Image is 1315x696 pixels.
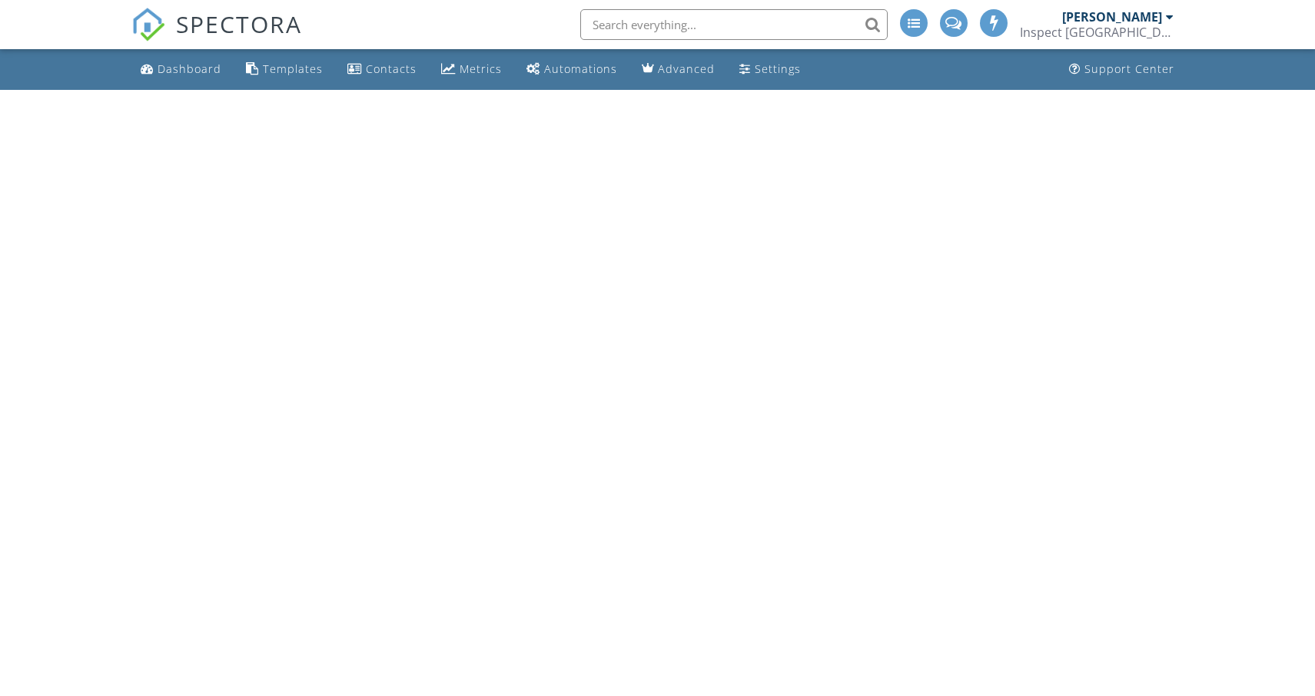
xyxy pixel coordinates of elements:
[1062,9,1162,25] div: [PERSON_NAME]
[435,55,508,84] a: Metrics
[520,55,623,84] a: Automations (Advanced)
[1084,61,1174,76] div: Support Center
[158,61,221,76] div: Dashboard
[658,61,715,76] div: Advanced
[580,9,888,40] input: Search everything...
[263,61,323,76] div: Templates
[755,61,801,76] div: Settings
[366,61,417,76] div: Contacts
[341,55,423,84] a: Contacts
[1020,25,1174,40] div: Inspect Canada
[176,8,302,40] span: SPECTORA
[1063,55,1181,84] a: Support Center
[636,55,721,84] a: Advanced
[134,55,227,84] a: Dashboard
[733,55,807,84] a: Settings
[544,61,617,76] div: Automations
[240,55,329,84] a: Templates
[131,21,302,53] a: SPECTORA
[460,61,502,76] div: Metrics
[131,8,165,41] img: The Best Home Inspection Software - Spectora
